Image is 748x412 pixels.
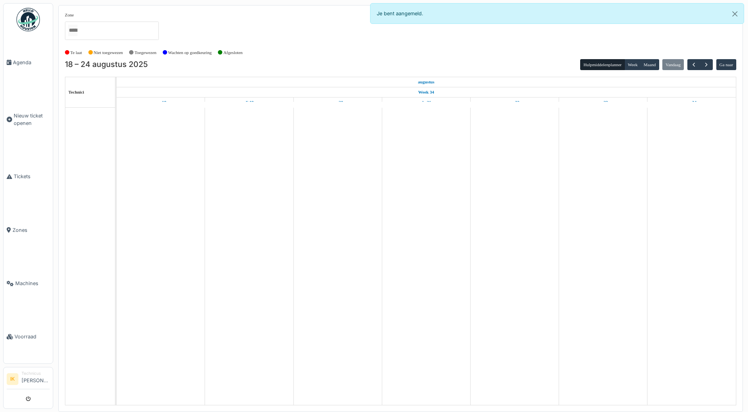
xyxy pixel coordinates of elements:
span: Tickets [14,173,50,180]
button: Close [726,4,744,24]
button: Vorige [687,59,700,70]
h2: 18 – 24 augustus 2025 [65,60,148,69]
button: Maand [640,59,659,70]
label: Zone [65,12,74,18]
button: Week [624,59,641,70]
a: 21 augustus 2025 [419,98,433,107]
a: 20 augustus 2025 [330,98,345,107]
label: Wachten op goedkeuring [168,49,212,56]
button: Vandaag [662,59,684,70]
div: Je bent aangemeld. [370,3,744,24]
li: [PERSON_NAME] [22,370,50,387]
button: Hulpmiddelenplanner [580,59,625,70]
a: Zones [4,203,53,257]
div: Technicus [22,370,50,376]
button: Volgende [700,59,713,70]
a: 19 augustus 2025 [243,98,255,107]
label: Te laat [70,49,82,56]
span: Agenda [13,59,50,66]
span: Machines [15,280,50,287]
a: Agenda [4,36,53,89]
a: Nieuw ticket openen [4,89,53,150]
a: IK Technicus[PERSON_NAME] [7,370,50,389]
a: Machines [4,257,53,310]
span: Nieuw ticket openen [14,112,50,127]
a: 24 augustus 2025 [685,98,699,107]
a: 18 augustus 2025 [153,98,168,107]
button: Ga naar [716,59,737,70]
span: Technici [68,90,84,94]
a: 22 augustus 2025 [508,98,521,107]
span: Zones [13,226,50,234]
input: Alles [68,25,77,36]
a: Tickets [4,150,53,203]
a: Week 34 [416,87,436,97]
li: IK [7,373,18,385]
img: Badge_color-CXgf-gQk.svg [16,8,40,31]
label: Afgesloten [223,49,243,56]
a: Voorraad [4,310,53,363]
a: 23 augustus 2025 [596,98,610,107]
label: Niet toegewezen [93,49,123,56]
a: 18 augustus 2025 [416,77,436,87]
label: Toegewezen [135,49,156,56]
span: Voorraad [14,333,50,340]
